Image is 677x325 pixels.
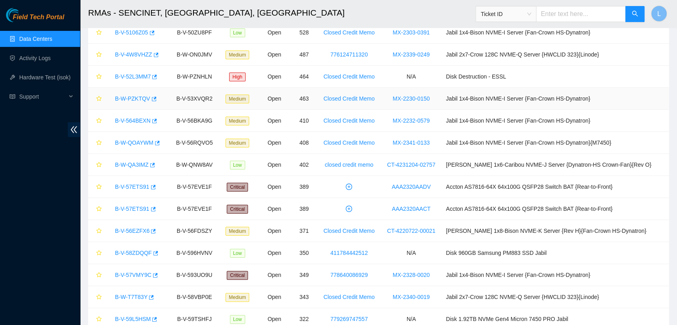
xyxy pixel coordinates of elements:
[441,154,669,176] td: [PERSON_NAME] 1x6-Caribou NVME-J Server {Dynatron-HS Crown-Fan}{Rev O}
[115,29,148,36] a: B-V-5106Z05
[381,242,441,264] td: N/A
[324,294,375,300] a: Closed Credit Memo
[169,286,220,308] td: B-V-58VBP0E
[258,110,291,132] td: Open
[169,132,220,154] td: B-V-56RQVO5
[96,162,102,168] span: star
[393,95,430,102] a: MX-2230-0150
[226,227,249,236] span: Medium
[258,88,291,110] td: Open
[93,180,102,193] button: star
[93,26,102,39] button: star
[230,28,245,37] span: Low
[169,110,220,132] td: B-V-56BKA9G
[393,117,430,124] a: MX-2232-0579
[441,132,669,154] td: Jabil 1x4-Bison NVME-I Server {Fan-Crown HS-Dynatron}{M7450}
[169,264,220,286] td: B-V-593UO9U
[392,184,431,190] a: AAA2320AADV
[291,110,317,132] td: 410
[115,250,152,256] a: B-V-58ZDQQF
[393,272,430,278] a: MX-2328-0020
[115,117,151,124] a: B-V-564BEXN
[93,158,102,171] button: star
[227,183,248,192] span: Critical
[291,264,317,286] td: 349
[536,6,626,22] input: Enter text here...
[115,272,151,278] a: B-V-57VMY9C
[258,242,291,264] td: Open
[258,286,291,308] td: Open
[19,74,71,81] a: Hardware Test (isok)
[230,315,245,324] span: Low
[96,140,102,146] span: star
[115,184,149,190] a: B-V-57ETS91
[226,95,249,103] span: Medium
[651,6,667,22] button: L
[330,316,368,322] a: 779269747557
[93,48,102,61] button: star
[291,66,317,88] td: 464
[330,272,368,278] a: 778640086929
[258,22,291,44] td: Open
[441,22,669,44] td: Jabil 1x4-Bison NVME-I Server {Fan-Crown HS-Dynatron}
[13,14,64,21] span: Field Tech Portal
[229,73,246,81] span: High
[230,161,245,170] span: Low
[93,70,102,83] button: star
[115,228,149,234] a: B-V-56EZFX6
[96,184,102,190] span: star
[96,294,102,301] span: star
[441,286,669,308] td: Jabil 2x7-Crow 128C NVME-Q Server {HWCLID 323}{Linode}
[169,198,220,220] td: B-V-57EVE1F
[324,29,375,36] a: Closed Credit Memo
[226,117,249,125] span: Medium
[393,51,430,58] a: MX-2339-0249
[291,88,317,110] td: 463
[387,228,435,234] a: CT-4220722-00021
[343,202,355,215] button: plus-circle
[258,264,291,286] td: Open
[169,22,220,44] td: B-V-50ZU8PF
[96,30,102,36] span: star
[226,139,249,147] span: Medium
[6,14,64,25] a: Akamai TechnologiesField Tech Portal
[291,154,317,176] td: 402
[291,44,317,66] td: 487
[93,114,102,127] button: star
[291,220,317,242] td: 371
[169,154,220,176] td: B-W-QNW8AV
[325,161,373,168] a: closed credit memo
[258,154,291,176] td: Open
[330,250,368,256] a: 411784442512
[441,88,669,110] td: Jabil 1x4-Bison NVME-I Server {Fan-Crown HS-Dynatron}
[258,176,291,198] td: Open
[96,228,102,234] span: star
[93,291,102,303] button: star
[93,202,102,215] button: star
[324,139,375,146] a: Closed Credit Memo
[115,294,147,300] a: B-W-T7T83Y
[324,228,375,234] a: Closed Credit Memo
[96,96,102,102] span: star
[330,51,368,58] a: 776124711320
[19,55,51,61] a: Activity Logs
[93,136,102,149] button: star
[169,88,220,110] td: B-V-53XVQR2
[441,176,669,198] td: Accton AS7816-64X 64x100G QSFP28 Switch BAT {Rear-to-Front}
[96,74,102,80] span: star
[441,44,669,66] td: Jabil 2x7-Crow 128C NVME-Q Server {HWCLID 323}{Linode}
[115,95,150,102] a: B-W-PZKTQV
[258,66,291,88] td: Open
[324,73,375,80] a: Closed Credit Memo
[387,161,435,168] a: CT-4231204-02757
[441,220,669,242] td: [PERSON_NAME] 1x8-Bison NVME-K Server {Rev H}{Fan-Crown HS-Dynatron}
[226,293,249,302] span: Medium
[258,220,291,242] td: Open
[393,294,430,300] a: MX-2340-0019
[115,161,149,168] a: B-W-QA3IMZ
[441,198,669,220] td: Accton AS7816-64X 64x100G QSFP28 Switch BAT {Rear-to-Front}
[115,316,151,322] a: B-V-59L5HSM
[392,206,431,212] a: AAA2320AACT
[291,132,317,154] td: 408
[324,117,375,124] a: Closed Credit Memo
